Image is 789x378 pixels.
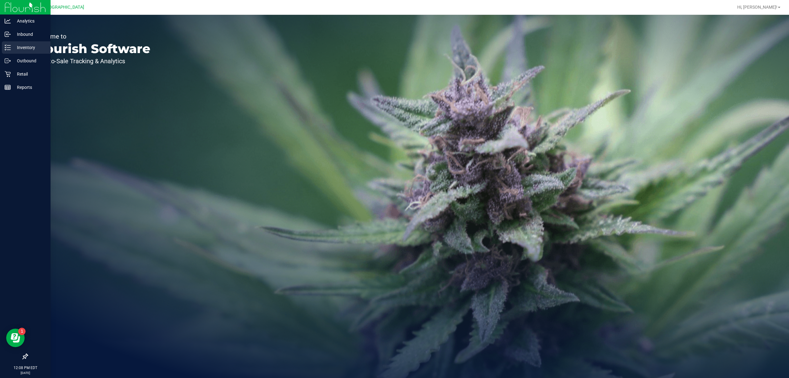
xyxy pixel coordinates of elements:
[5,44,11,51] inline-svg: Inventory
[33,33,150,39] p: Welcome to
[737,5,777,10] span: Hi, [PERSON_NAME]!
[5,84,11,90] inline-svg: Reports
[5,71,11,77] inline-svg: Retail
[3,371,48,375] p: [DATE]
[11,31,48,38] p: Inbound
[11,57,48,64] p: Outbound
[5,31,11,37] inline-svg: Inbound
[42,5,84,10] span: [GEOGRAPHIC_DATA]
[11,44,48,51] p: Inventory
[11,70,48,78] p: Retail
[5,18,11,24] inline-svg: Analytics
[18,328,26,335] iframe: Resource center unread badge
[33,43,150,55] p: Flourish Software
[11,84,48,91] p: Reports
[5,58,11,64] inline-svg: Outbound
[6,329,25,347] iframe: Resource center
[11,17,48,25] p: Analytics
[3,365,48,371] p: 12:08 PM EDT
[33,58,150,64] p: Seed-to-Sale Tracking & Analytics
